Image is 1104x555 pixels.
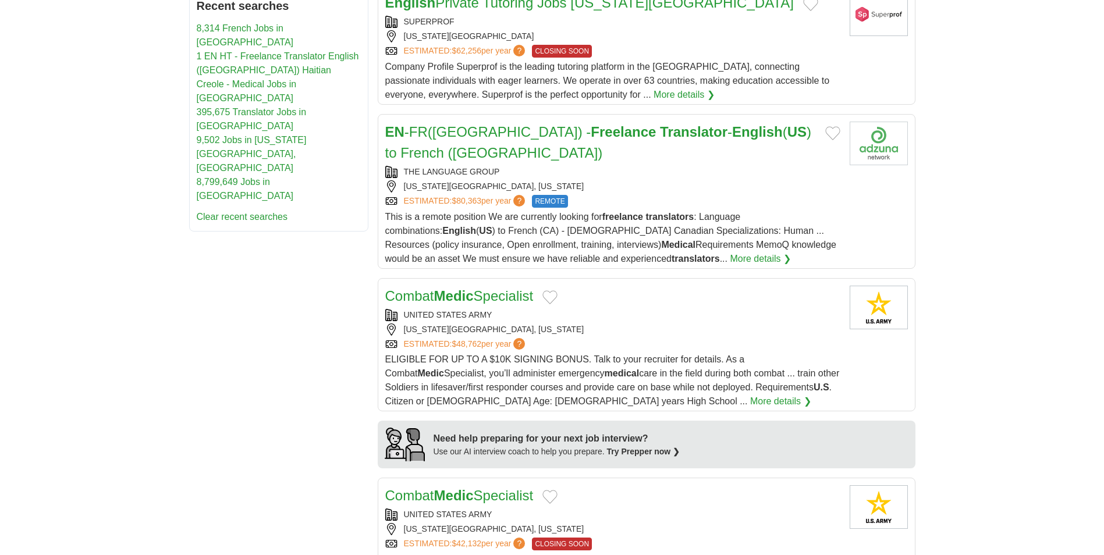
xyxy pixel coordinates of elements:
a: Try Prepper now ❯ [607,447,680,456]
a: CombatMedicSpecialist [385,488,534,503]
button: Add to favorite jobs [825,126,840,140]
strong: Freelance [591,124,656,140]
strong: medical [605,368,640,378]
span: REMOTE [532,195,567,208]
a: SUPERPROF [404,17,455,26]
strong: US [479,226,492,236]
a: More details ❯ [654,88,715,102]
strong: English [442,226,476,236]
span: This is a remote position We are currently looking for : Language combinations: ( ) to French (CA... [385,212,836,264]
a: 9,502 Jobs in [US_STATE][GEOGRAPHIC_DATA], [GEOGRAPHIC_DATA] [197,135,307,173]
a: CombatMedicSpecialist [385,288,534,304]
strong: Medic [434,488,474,503]
button: Add to favorite jobs [542,290,558,304]
span: Company Profile Superprof is the leading tutoring platform in the [GEOGRAPHIC_DATA], connecting p... [385,62,830,99]
div: [US_STATE][GEOGRAPHIC_DATA], [US_STATE] [385,180,840,193]
div: [US_STATE][GEOGRAPHIC_DATA], [US_STATE] [385,523,840,535]
strong: Translator [660,124,727,140]
span: $62,256 [452,46,481,55]
span: $80,363 [452,196,481,205]
a: ESTIMATED:$42,132per year? [404,538,528,550]
strong: English [732,124,783,140]
div: Need help preparing for your next job interview? [434,432,680,446]
a: EN-FR([GEOGRAPHIC_DATA]) -Freelance Translator-English(US) to French ([GEOGRAPHIC_DATA]) [385,124,812,161]
a: ESTIMATED:$62,256per year? [404,45,528,58]
span: ? [513,45,525,56]
span: ? [513,538,525,549]
strong: translators [672,254,720,264]
div: [US_STATE][GEOGRAPHIC_DATA] [385,30,840,42]
span: CLOSING SOON [532,538,592,550]
span: $42,132 [452,539,481,548]
button: Add to favorite jobs [542,490,558,504]
a: More details ❯ [730,252,791,266]
div: THE LANGUAGE GROUP [385,166,840,178]
a: 8,314 French Jobs in [GEOGRAPHIC_DATA] [197,23,294,47]
strong: Medic [434,288,474,304]
strong: EN [385,124,404,140]
strong: Medic [418,368,444,378]
a: ESTIMATED:$80,363per year? [404,195,528,208]
strong: U.S [814,382,829,392]
a: 1 EN HT - Freelance Translator English ([GEOGRAPHIC_DATA]) Haitian Creole - Medical Jobs in [GEOG... [197,51,359,103]
a: More details ❯ [750,394,811,408]
img: United States Army logo [850,485,908,529]
strong: US [787,124,807,140]
a: UNITED STATES ARMY [404,510,492,519]
a: Clear recent searches [197,212,288,222]
div: [US_STATE][GEOGRAPHIC_DATA], [US_STATE] [385,323,840,336]
a: ESTIMATED:$48,762per year? [404,338,528,350]
span: $48,762 [452,339,481,348]
span: ? [513,195,525,207]
a: 395,675 Translator Jobs in [GEOGRAPHIC_DATA] [197,107,307,131]
a: 8,799,649 Jobs in [GEOGRAPHIC_DATA] [197,177,294,201]
img: United States Army logo [850,286,908,329]
strong: translators [645,212,694,222]
span: ? [513,338,525,350]
span: ELIGIBLE FOR UP TO A $10K SIGNING BONUS. Talk to your recruiter for details. As a Combat Speciali... [385,354,840,406]
span: CLOSING SOON [532,45,592,58]
strong: Medical [661,240,695,250]
div: Use our AI interview coach to help you prepare. [434,446,680,458]
a: UNITED STATES ARMY [404,310,492,319]
img: Company logo [850,122,908,165]
strong: freelance [602,212,643,222]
